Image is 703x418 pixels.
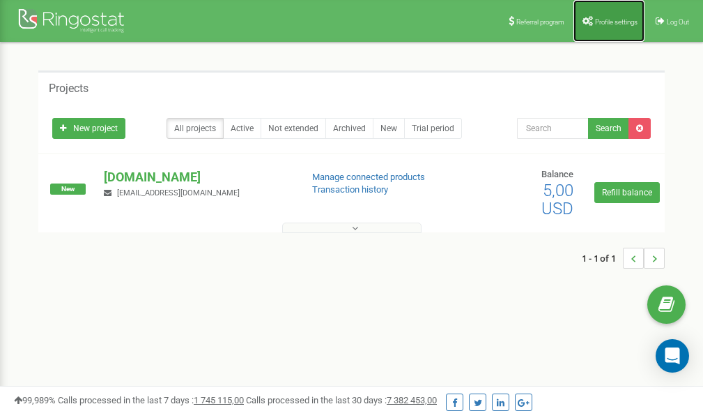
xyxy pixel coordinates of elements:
[387,395,437,405] u: 7 382 453,00
[656,339,689,373] div: Open Intercom Messenger
[404,118,462,139] a: Trial period
[594,182,660,203] a: Refill balance
[52,118,125,139] a: New project
[582,248,623,269] span: 1 - 1 of 1
[117,188,240,197] span: [EMAIL_ADDRESS][DOMAIN_NAME]
[261,118,326,139] a: Not extended
[14,395,56,405] span: 99,989%
[588,118,629,139] button: Search
[58,395,244,405] span: Calls processed in the last 7 days :
[49,82,88,95] h5: Projects
[541,181,573,218] span: 5,00 USD
[167,118,224,139] a: All projects
[541,169,573,179] span: Balance
[312,184,388,195] a: Transaction history
[246,395,437,405] span: Calls processed in the last 30 days :
[373,118,405,139] a: New
[517,118,589,139] input: Search
[667,18,689,26] span: Log Out
[194,395,244,405] u: 1 745 115,00
[312,172,425,182] a: Manage connected products
[325,118,373,139] a: Archived
[595,18,638,26] span: Profile settings
[104,168,289,186] p: [DOMAIN_NAME]
[516,18,564,26] span: Referral program
[582,234,665,283] nav: ...
[50,184,86,195] span: New
[223,118,261,139] a: Active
